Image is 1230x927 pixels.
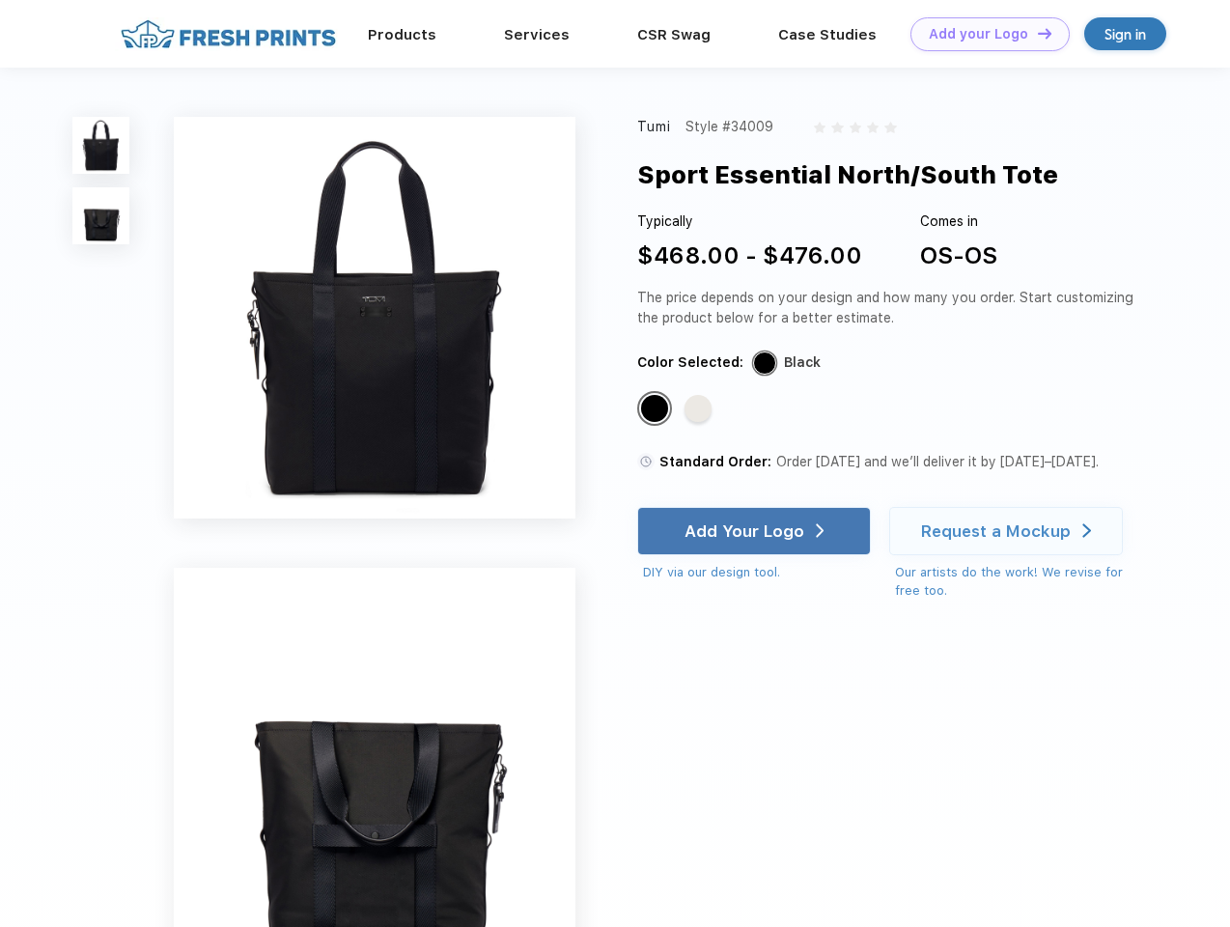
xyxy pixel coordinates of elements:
[921,521,1071,541] div: Request a Mockup
[784,352,821,373] div: Black
[637,117,672,137] div: Tumi
[643,563,871,582] div: DIY via our design tool.
[1038,28,1051,39] img: DT
[776,454,1099,469] span: Order [DATE] and we’ll deliver it by [DATE]–[DATE].
[637,453,655,470] img: standard order
[850,122,861,133] img: gray_star.svg
[72,187,129,244] img: func=resize&h=100
[174,117,575,519] img: func=resize&h=640
[1082,523,1091,538] img: white arrow
[685,395,712,422] div: Off White Tan
[637,288,1141,328] div: The price depends on your design and how many you order. Start customizing the product below for ...
[884,122,896,133] img: gray_star.svg
[814,122,825,133] img: gray_star.svg
[895,563,1141,601] div: Our artists do the work! We revise for free too.
[929,26,1028,42] div: Add your Logo
[637,239,862,273] div: $468.00 - $476.00
[867,122,879,133] img: gray_star.svg
[637,156,1058,193] div: Sport Essential North/South Tote
[1084,17,1166,50] a: Sign in
[685,521,804,541] div: Add Your Logo
[637,352,743,373] div: Color Selected:
[368,26,436,43] a: Products
[659,454,771,469] span: Standard Order:
[641,395,668,422] div: Black
[1104,23,1146,45] div: Sign in
[920,211,997,232] div: Comes in
[685,117,773,137] div: Style #34009
[72,117,129,174] img: func=resize&h=100
[637,211,862,232] div: Typically
[831,122,843,133] img: gray_star.svg
[816,523,825,538] img: white arrow
[920,239,997,273] div: OS-OS
[115,17,342,51] img: fo%20logo%202.webp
